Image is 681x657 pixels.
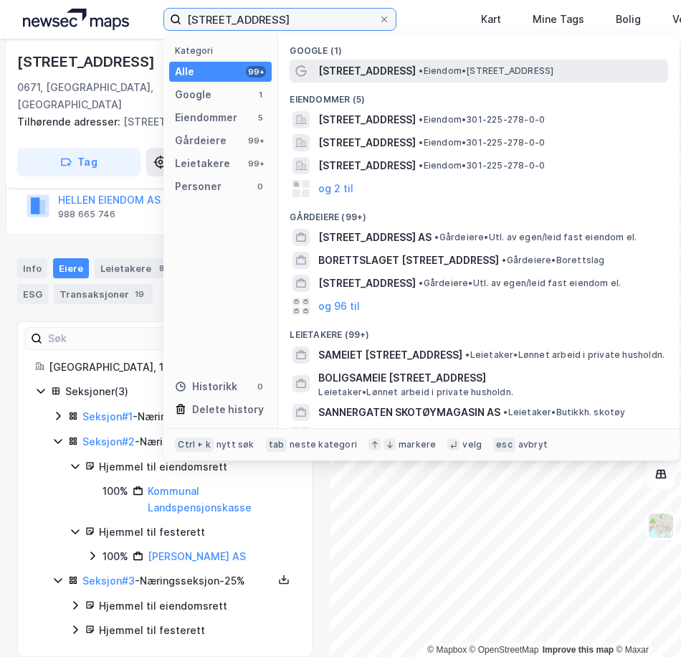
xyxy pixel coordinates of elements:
div: Seksjoner ( 3 ) [65,383,295,400]
span: SAMEIET [STREET_ADDRESS] [318,346,462,364]
div: Delete history [192,401,264,418]
span: SANNERGATEN SKOTØYMAGASIN AS [318,404,500,421]
span: Leietaker • Lønnet arbeid i private husholdn. [318,387,513,398]
span: Eiendom • 301-225-278-0-0 [419,137,545,148]
div: tab [266,438,287,452]
div: Google [175,86,211,103]
span: [STREET_ADDRESS] [318,62,416,80]
div: Bolig [616,11,641,28]
span: • [419,65,423,76]
div: Historikk [175,378,237,395]
div: [STREET_ADDRESS] [17,50,158,73]
div: Eiendommer (5) [278,82,680,108]
div: velg [462,439,482,450]
a: Improve this map [543,645,614,655]
div: 5 [254,112,266,123]
div: [GEOGRAPHIC_DATA], 140/60 [49,359,295,376]
div: 988 665 746 [58,209,115,220]
span: [STREET_ADDRESS] [318,275,416,292]
img: Z [647,512,675,539]
div: 99+ [246,66,266,77]
span: [STREET_ADDRESS] [318,134,416,151]
div: Google (1) [278,34,680,60]
span: BORETTSLAGET [STREET_ADDRESS] [318,252,499,269]
div: Hjemmel til eiendomsrett [99,458,295,476]
div: Alle [175,63,194,80]
span: Eiendom • 301-225-278-0-0 [419,114,545,126]
div: [STREET_ADDRESS] [17,113,301,131]
div: Transaksjoner [54,284,153,304]
div: Leietakere [175,155,230,172]
a: Seksjon#2 [82,435,135,448]
span: • [419,278,423,288]
div: - Næringsseksjon - 25% [82,433,273,450]
div: Hjemmel til festerett [99,524,295,541]
div: 1 [254,89,266,100]
div: Hjemmel til eiendomsrett [99,597,295,615]
div: 19 [132,287,147,301]
span: Gårdeiere • Borettslag [502,255,604,266]
a: OpenStreetMap [470,645,539,655]
div: Kategori [175,45,272,56]
span: • [434,232,439,242]
a: Kommunal Landspensjonskasse [148,485,252,514]
div: Gårdeiere [175,132,227,149]
span: • [503,407,508,417]
span: • [419,160,423,171]
div: 0671, [GEOGRAPHIC_DATA], [GEOGRAPHIC_DATA] [17,79,201,113]
div: 100% [103,483,128,500]
input: Søk [42,328,199,349]
div: Kart [481,11,501,28]
div: Personer [175,178,222,195]
span: • [419,114,423,125]
div: 8 [154,261,168,275]
span: BOLIGSAMEIE [STREET_ADDRESS] [318,369,662,387]
div: 99+ [246,158,266,169]
div: - Næringsseksjon - 25% [82,572,273,590]
button: Tag [17,148,141,176]
div: nytt søk [216,439,254,450]
span: [STREET_ADDRESS] [318,157,416,174]
input: Søk på adresse, matrikkel, gårdeiere, leietakere eller personer [181,9,378,30]
span: [STREET_ADDRESS] AS [318,229,432,246]
div: 100% [103,548,128,565]
a: Mapbox [427,645,467,655]
span: Gårdeiere • Utl. av egen/leid fast eiendom el. [434,232,637,243]
span: • [502,255,506,265]
div: esc [493,438,515,452]
div: Eiendommer [175,109,237,126]
iframe: Chat Widget [609,588,681,657]
div: Hjemmel til festerett [99,622,295,639]
button: og 2 til [318,180,353,197]
div: avbryt [518,439,548,450]
div: 99+ [246,135,266,146]
span: Gårdeiere • Utl. av egen/leid fast eiendom el. [419,278,621,289]
span: • [419,137,423,148]
div: Leietakere [95,258,174,278]
span: Eiendom • [STREET_ADDRESS] [419,65,553,77]
span: Leietaker • Lønnet arbeid i private husholdn. [465,349,665,361]
div: ESG [17,284,48,304]
div: Mine Tags [533,11,584,28]
div: Info [17,258,47,278]
div: 0 [254,381,266,392]
div: markere [399,439,436,450]
span: • [465,349,470,360]
span: Leietaker • Butikkh. skotøy [503,407,625,418]
img: logo.a4113a55bc3d86da70a041830d287a7e.svg [23,9,129,30]
div: Leietakere (99+) [278,318,680,344]
span: [STREET_ADDRESS] [318,111,416,128]
span: Tilhørende adresser: [17,115,123,128]
a: Seksjon#3 [82,575,135,587]
div: neste kategori [290,439,357,450]
span: Eiendom • 301-225-278-0-0 [419,160,545,171]
div: Gårdeiere (99+) [278,200,680,226]
div: - Næringsseksjon - 50% [82,408,273,425]
div: Eiere [53,258,89,278]
button: og 96 til [318,427,360,444]
button: og 96 til [318,298,360,315]
div: 0 [254,181,266,192]
div: Ctrl + k [175,438,214,452]
a: Seksjon#1 [82,410,133,422]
